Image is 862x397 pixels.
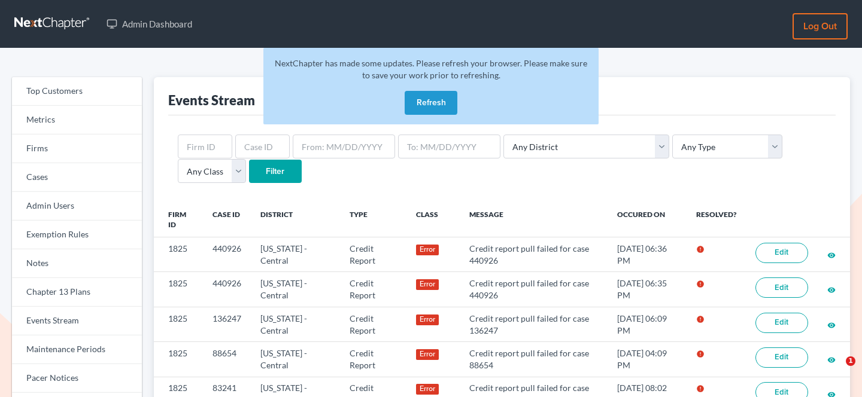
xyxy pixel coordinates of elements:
[416,349,439,360] div: Error
[696,384,705,393] i: error
[203,203,251,237] th: Case ID
[203,342,251,377] td: 88654
[154,203,204,237] th: Firm ID
[846,356,855,366] span: 1
[608,203,687,237] th: Occured On
[755,313,808,333] a: Edit
[251,342,340,377] td: [US_STATE] - Central
[251,203,340,237] th: District
[608,237,687,272] td: [DATE] 06:36 PM
[340,342,406,377] td: Credit Report
[827,319,836,329] a: visibility
[251,307,340,341] td: [US_STATE] - Central
[275,58,587,80] span: NextChapter has made some updates. Please refresh your browser. Please make sure to save your wor...
[235,135,290,158] input: Case ID
[460,307,608,341] td: Credit report pull failed for case 136247
[203,307,251,341] td: 136247
[154,307,204,341] td: 1825
[460,272,608,307] td: Credit report pull failed for case 440926
[12,335,142,364] a: Maintenance Periods
[154,342,204,377] td: 1825
[101,13,198,35] a: Admin Dashboard
[460,203,608,237] th: Message
[203,237,251,272] td: 440926
[251,237,340,272] td: [US_STATE] - Central
[12,163,142,192] a: Cases
[608,307,687,341] td: [DATE] 06:09 PM
[340,237,406,272] td: Credit Report
[12,106,142,135] a: Metrics
[827,321,836,329] i: visibility
[608,342,687,377] td: [DATE] 04:09 PM
[251,272,340,307] td: [US_STATE] - Central
[696,350,705,358] i: error
[12,192,142,221] a: Admin Users
[12,278,142,307] a: Chapter 13 Plans
[460,237,608,272] td: Credit report pull failed for case 440926
[827,284,836,294] a: visibility
[416,245,439,255] div: Error
[398,135,500,158] input: To: MM/DD/YYYY
[696,280,705,288] i: error
[755,277,808,298] a: Edit
[340,272,406,307] td: Credit Report
[154,237,204,272] td: 1825
[405,91,457,115] button: Refresh
[755,347,808,368] a: Edit
[168,91,255,109] div: Events Stream
[827,286,836,294] i: visibility
[416,384,439,395] div: Error
[755,243,808,263] a: Edit
[416,314,439,325] div: Error
[827,249,836,259] a: visibility
[416,279,439,290] div: Error
[203,272,251,307] td: 440926
[12,135,142,163] a: Firms
[696,245,705,254] i: error
[293,135,395,158] input: From: MM/DD/YYYY
[827,356,836,364] i: visibility
[12,221,142,249] a: Exemption Rules
[178,135,232,158] input: Firm ID
[12,307,142,335] a: Events Stream
[340,203,406,237] th: Type
[460,342,608,377] td: Credit report pull failed for case 88654
[406,203,460,237] th: Class
[12,249,142,278] a: Notes
[827,354,836,364] a: visibility
[249,160,302,184] input: Filter
[340,307,406,341] td: Credit Report
[12,77,142,106] a: Top Customers
[608,272,687,307] td: [DATE] 06:35 PM
[687,203,746,237] th: Resolved?
[821,356,850,385] iframe: Intercom live chat
[793,13,848,39] a: Log out
[696,315,705,323] i: error
[827,251,836,259] i: visibility
[12,364,142,393] a: Pacer Notices
[154,272,204,307] td: 1825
